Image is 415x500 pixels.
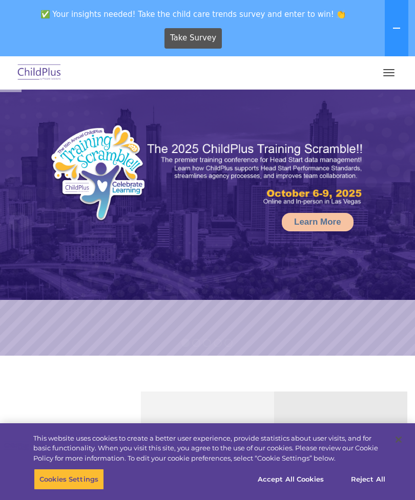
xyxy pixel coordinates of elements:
span: Take Survey [170,29,216,47]
button: Cookies Settings [34,468,104,490]
span: ✅ Your insights needed! Take the child care trends survey and enter to win! 👏 [4,4,383,24]
div: This website uses cookies to create a better user experience, provide statistics about user visit... [33,433,386,464]
button: Close [387,428,410,451]
button: Reject All [336,468,400,490]
a: Learn More [282,213,354,231]
a: Take Survey [164,28,222,49]
img: ChildPlus by Procare Solutions [15,61,64,85]
button: Accept All Cookies [252,468,329,490]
